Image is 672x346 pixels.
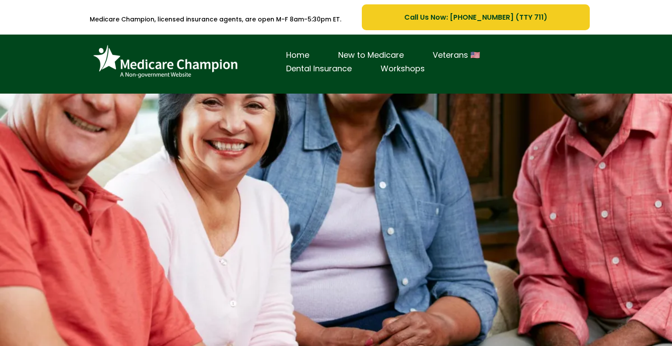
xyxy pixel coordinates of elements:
[418,49,494,62] a: Veterans 🇺🇸
[404,12,547,23] span: Call Us Now: [PHONE_NUMBER] (TTY 711)
[324,49,418,62] a: New to Medicare
[82,10,349,29] p: Medicare Champion, licensed insurance agents, are open M-F 8am-5:30pm ET.
[362,4,590,30] a: Call Us Now: 1-833-842-1990 (TTY 711)
[366,62,439,76] a: Workshops
[272,49,324,62] a: Home
[272,62,366,76] a: Dental Insurance
[89,41,242,83] img: Brand Logo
